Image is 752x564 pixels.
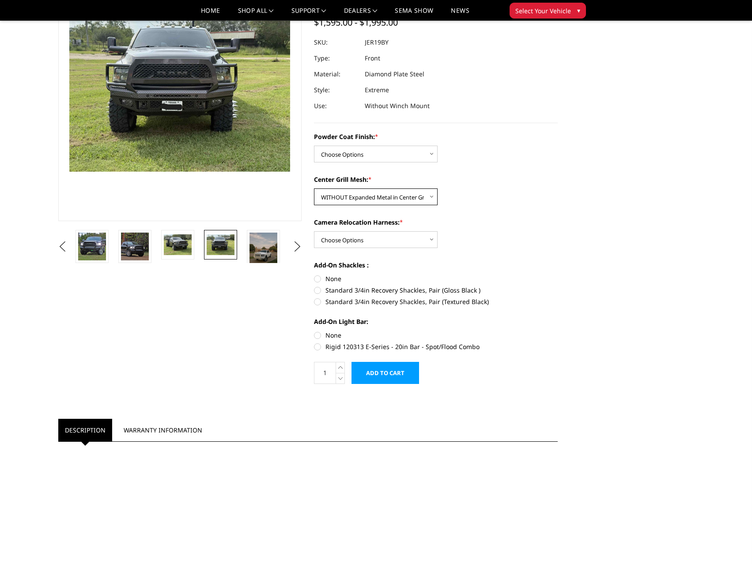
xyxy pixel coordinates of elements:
[314,175,558,184] label: Center Grill Mesh:
[201,8,220,20] a: Home
[314,342,558,351] label: Rigid 120313 E-Series - 20in Bar - Spot/Flood Combo
[314,274,558,283] label: None
[314,218,558,227] label: Camera Relocation Harness:
[78,233,106,260] img: 2019-2025 Ram 2500-3500 - FT Series - Extreme Front Bumper
[249,233,277,270] img: 2019-2025 Ram 2500-3500 - FT Series - Extreme Front Bumper
[314,34,358,50] dt: SKU:
[291,240,304,253] button: Next
[58,419,112,441] a: Description
[365,66,424,82] dd: Diamond Plate Steel
[365,82,389,98] dd: Extreme
[314,132,558,141] label: Powder Coat Finish:
[314,50,358,66] dt: Type:
[314,16,398,28] span: $1,595.00 - $1,995.00
[451,8,469,20] a: News
[314,82,358,98] dt: Style:
[207,234,234,255] img: 2019-2025 Ram 2500-3500 - FT Series - Extreme Front Bumper
[351,362,419,384] input: Add to Cart
[344,8,378,20] a: Dealers
[164,234,192,255] img: 2019-2025 Ram 2500-3500 - FT Series - Extreme Front Bumper
[365,98,430,114] dd: Without Winch Mount
[56,240,69,253] button: Previous
[314,331,558,340] label: None
[365,34,389,50] dd: JER19BY
[238,8,274,20] a: shop all
[314,317,558,326] label: Add-On Light Bar:
[510,3,586,19] button: Select Your Vehicle
[291,8,326,20] a: Support
[314,286,558,295] label: Standard 3/4in Recovery Shackles, Pair (Gloss Black )
[395,8,433,20] a: SEMA Show
[314,297,558,306] label: Standard 3/4in Recovery Shackles, Pair (Textured Black)
[314,98,358,114] dt: Use:
[314,260,558,270] label: Add-On Shackles :
[314,66,358,82] dt: Material:
[121,233,149,260] img: 2019-2025 Ram 2500-3500 - FT Series - Extreme Front Bumper
[577,6,580,15] span: ▾
[365,50,380,66] dd: Front
[117,419,209,441] a: Warranty Information
[515,6,571,15] span: Select Your Vehicle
